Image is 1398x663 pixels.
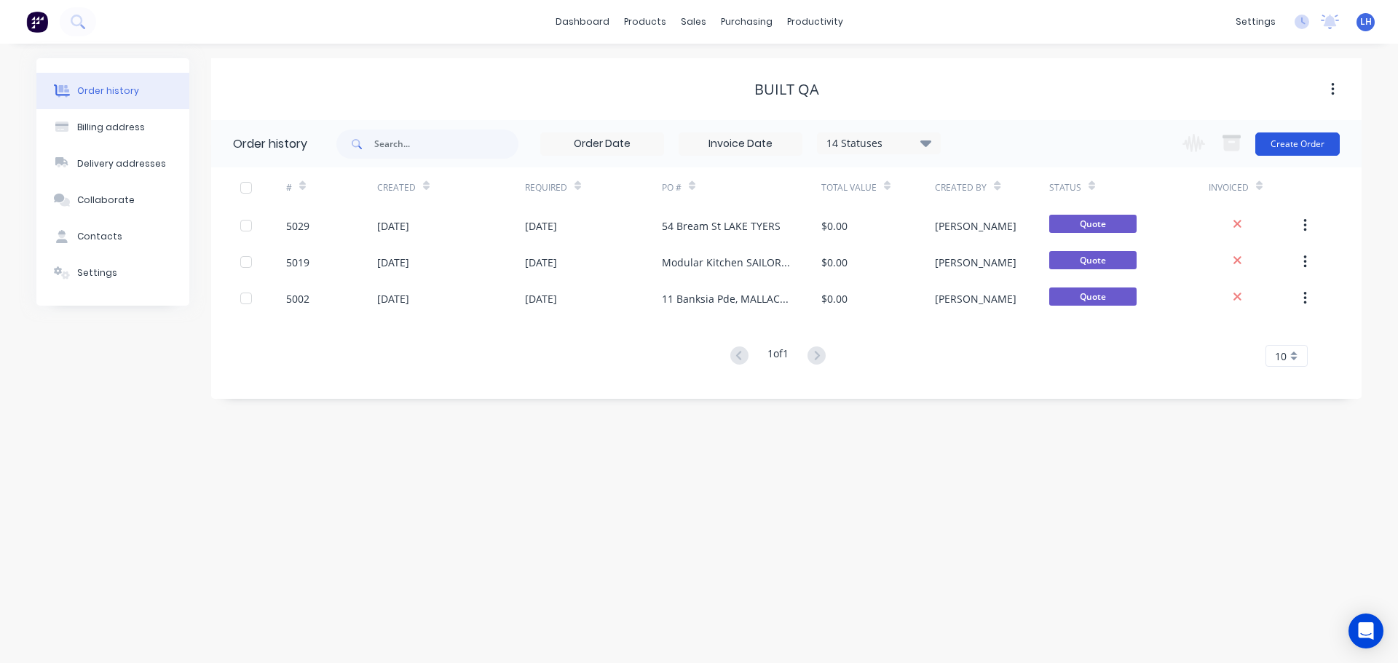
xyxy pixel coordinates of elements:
[286,291,309,306] div: 5002
[36,255,189,291] button: Settings
[77,266,117,279] div: Settings
[36,146,189,182] button: Delivery addresses
[77,230,122,243] div: Contacts
[525,218,557,234] div: [DATE]
[818,135,940,151] div: 14 Statuses
[1049,251,1137,269] span: Quote
[714,11,780,33] div: purchasing
[821,255,848,270] div: $0.00
[679,133,802,155] input: Invoice Date
[36,218,189,255] button: Contacts
[1348,614,1383,648] div: Open Intercom Messenger
[374,130,518,159] input: Search...
[377,255,409,270] div: [DATE]
[662,291,792,306] div: 11 Banksia Pde, MALLACOOTA
[1255,132,1340,156] button: Create Order
[935,255,1016,270] div: [PERSON_NAME]
[541,133,663,155] input: Order Date
[821,218,848,234] div: $0.00
[821,181,877,194] div: Total Value
[233,135,307,153] div: Order history
[1049,167,1209,207] div: Status
[36,73,189,109] button: Order history
[754,81,819,98] div: Built QA
[548,11,617,33] a: dashboard
[1049,181,1081,194] div: Status
[286,181,292,194] div: #
[1360,15,1372,28] span: LH
[662,167,821,207] div: PO #
[377,181,416,194] div: Created
[935,181,987,194] div: Created By
[1209,167,1300,207] div: Invoiced
[77,121,145,134] div: Billing address
[674,11,714,33] div: sales
[821,167,935,207] div: Total Value
[662,218,781,234] div: 54 Bream St LAKE TYERS
[286,218,309,234] div: 5029
[525,181,567,194] div: Required
[286,167,377,207] div: #
[286,255,309,270] div: 5019
[36,109,189,146] button: Billing address
[77,157,166,170] div: Delivery addresses
[1228,11,1283,33] div: settings
[1209,181,1249,194] div: Invoiced
[377,291,409,306] div: [DATE]
[1275,349,1287,364] span: 10
[26,11,48,33] img: Factory
[377,218,409,234] div: [DATE]
[377,167,525,207] div: Created
[525,167,662,207] div: Required
[77,84,139,98] div: Order history
[767,346,789,367] div: 1 of 1
[525,291,557,306] div: [DATE]
[1049,287,1137,306] span: Quote
[36,182,189,218] button: Collaborate
[935,291,1016,306] div: [PERSON_NAME]
[1049,215,1137,233] span: Quote
[821,291,848,306] div: $0.00
[935,167,1048,207] div: Created By
[525,255,557,270] div: [DATE]
[780,11,850,33] div: productivity
[662,255,792,270] div: Modular Kitchen SAILORS GRAVE
[617,11,674,33] div: products
[935,218,1016,234] div: [PERSON_NAME]
[662,181,682,194] div: PO #
[77,194,135,207] div: Collaborate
